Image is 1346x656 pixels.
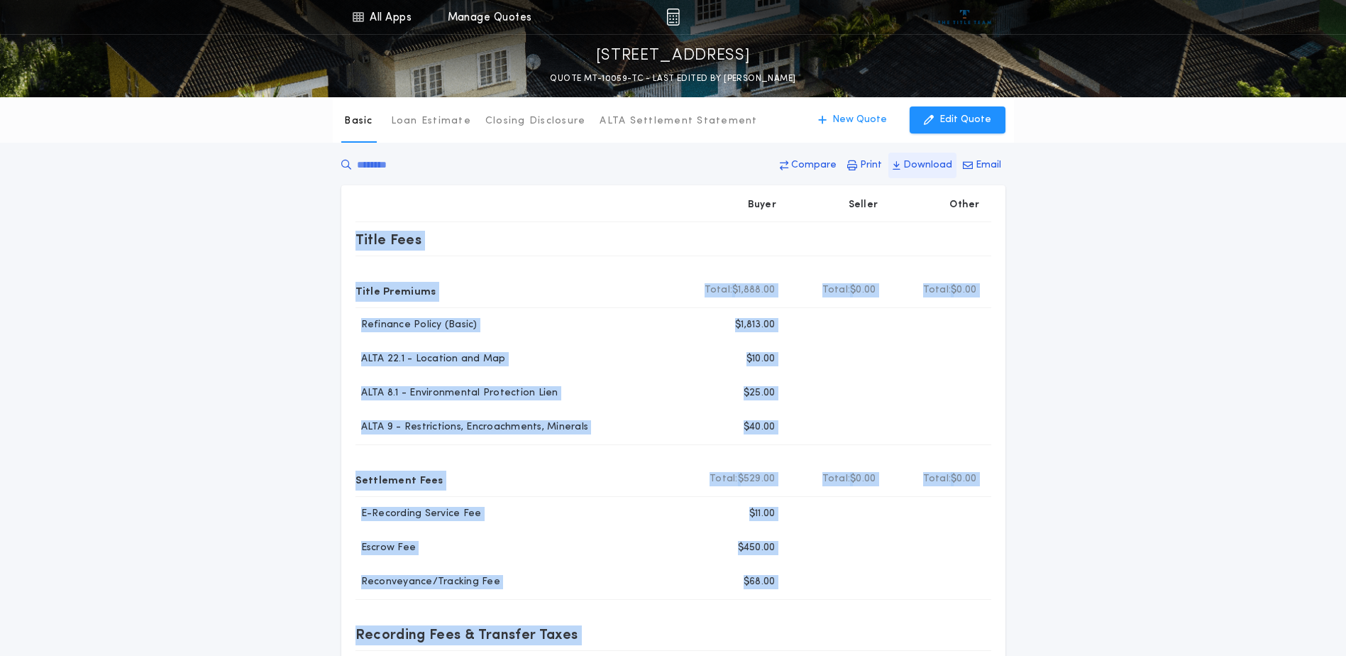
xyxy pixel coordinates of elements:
span: $529.00 [738,472,776,486]
button: Print [843,153,886,178]
p: $40.00 [744,420,776,434]
p: $10.00 [746,352,776,366]
p: Refinance Policy (Basic) [355,318,478,332]
button: New Quote [804,106,901,133]
b: Total: [923,472,951,486]
span: $0.00 [951,472,976,486]
button: Compare [776,153,841,178]
p: $450.00 [738,541,776,555]
p: $25.00 [744,386,776,400]
img: vs-icon [938,10,991,24]
p: Loan Estimate [391,114,471,129]
b: Total: [822,472,851,486]
b: Total: [822,283,851,297]
span: $1,888.00 [732,283,775,297]
p: $11.00 [749,507,776,521]
p: Compare [791,158,837,173]
img: img [666,9,680,26]
span: $0.00 [951,283,976,297]
p: $1,813.00 [735,318,775,332]
p: E-Recording Service Fee [355,507,482,521]
b: Total: [923,283,951,297]
b: Total: [710,472,738,486]
p: Recording Fees & Transfer Taxes [355,623,578,645]
p: Buyer [748,198,776,212]
button: Edit Quote [910,106,1005,133]
p: ALTA 9 - Restrictions, Encroachments, Minerals [355,420,589,434]
span: $0.00 [850,283,876,297]
p: Other [949,198,979,212]
p: Print [860,158,882,173]
p: Basic [344,114,373,129]
p: Seller [849,198,878,212]
p: New Quote [832,113,887,127]
p: Title Premiums [355,279,436,302]
p: Edit Quote [939,113,991,127]
p: ALTA 22.1 - Location and Map [355,352,506,366]
p: ALTA 8.1 - Environmental Protection Lien [355,386,558,400]
button: Email [959,153,1005,178]
p: $68.00 [744,575,776,589]
p: Settlement Fees [355,468,443,491]
span: $0.00 [850,472,876,486]
b: Total: [705,283,733,297]
p: Escrow Fee [355,541,417,555]
p: Closing Disclosure [485,114,586,129]
p: ALTA Settlement Statement [600,114,757,129]
p: Download [903,158,952,173]
button: Download [888,153,956,178]
p: Reconveyance/Tracking Fee [355,575,500,589]
p: QUOTE MT-10059-TC - LAST EDITED BY [PERSON_NAME] [550,72,795,86]
p: Email [976,158,1001,173]
p: Title Fees [355,228,422,251]
p: [STREET_ADDRESS] [596,45,751,67]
